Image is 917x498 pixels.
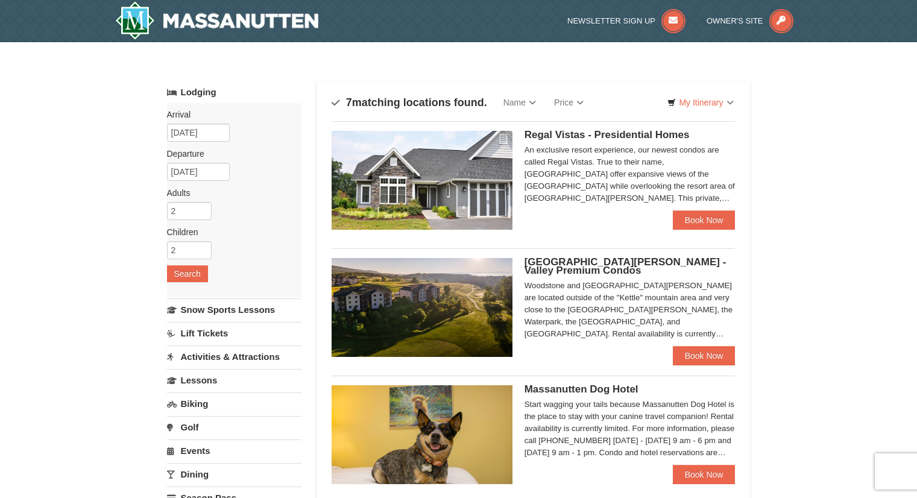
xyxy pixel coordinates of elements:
a: Price [545,90,593,115]
span: [GEOGRAPHIC_DATA][PERSON_NAME] - Valley Premium Condos [525,256,726,276]
a: Biking [167,392,301,415]
a: Book Now [673,210,736,230]
label: Arrival [167,109,292,121]
a: Lift Tickets [167,322,301,344]
a: My Itinerary [660,93,741,112]
a: Golf [167,416,301,438]
div: Start wagging your tails because Massanutten Dog Hotel is the place to stay with your canine trav... [525,399,736,459]
a: Lessons [167,369,301,391]
a: Newsletter Sign Up [567,16,685,25]
span: Regal Vistas - Presidential Homes [525,129,690,140]
span: Massanutten Dog Hotel [525,383,638,395]
label: Children [167,226,292,238]
a: Book Now [673,346,736,365]
a: Owner's Site [707,16,793,25]
a: Activities & Attractions [167,345,301,368]
div: Woodstone and [GEOGRAPHIC_DATA][PERSON_NAME] are located outside of the "Kettle" mountain area an... [525,280,736,340]
a: Name [494,90,545,115]
a: Book Now [673,465,736,484]
img: 27428181-5-81c892a3.jpg [332,385,512,484]
span: Owner's Site [707,16,763,25]
button: Search [167,265,208,282]
a: Snow Sports Lessons [167,298,301,321]
img: 19218991-1-902409a9.jpg [332,131,512,230]
img: Massanutten Resort Logo [115,1,319,40]
a: Lodging [167,81,301,103]
div: An exclusive resort experience, our newest condos are called Regal Vistas. True to their name, [G... [525,144,736,204]
label: Departure [167,148,292,160]
a: Massanutten Resort [115,1,319,40]
a: Dining [167,463,301,485]
img: 19219041-4-ec11c166.jpg [332,258,512,357]
label: Adults [167,187,292,199]
a: Events [167,440,301,462]
span: Newsletter Sign Up [567,16,655,25]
